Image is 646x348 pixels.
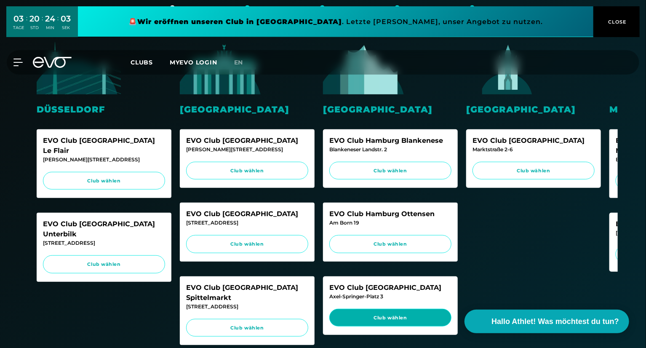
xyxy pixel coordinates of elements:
[186,283,308,303] div: EVO Club [GEOGRAPHIC_DATA] Spittelmarkt
[180,103,315,116] div: [GEOGRAPHIC_DATA]
[186,209,308,219] div: EVO Club [GEOGRAPHIC_DATA]
[186,303,308,311] div: [STREET_ADDRESS]
[43,219,165,239] div: EVO Club [GEOGRAPHIC_DATA] Unterbilk
[43,239,165,247] div: [STREET_ADDRESS]
[472,136,595,146] div: EVO Club [GEOGRAPHIC_DATA]
[593,6,640,37] button: CLOSE
[27,13,28,36] div: :
[194,324,300,332] span: Club wählen
[329,136,451,146] div: EVO Club Hamburg Blankenese
[323,103,458,116] div: [GEOGRAPHIC_DATA]
[43,255,165,273] a: Club wählen
[329,162,451,180] a: Club wählen
[234,59,243,66] span: en
[131,58,170,66] a: Clubs
[329,309,451,327] a: Club wählen
[30,25,40,31] div: STD
[329,219,451,227] div: Am Born 19
[186,319,308,337] a: Club wählen
[186,162,308,180] a: Club wählen
[337,314,443,321] span: Club wählen
[37,103,171,116] div: Düsseldorf
[51,261,157,268] span: Club wählen
[45,25,56,31] div: MIN
[337,167,443,174] span: Club wählen
[45,13,56,25] div: 24
[58,13,59,36] div: :
[43,172,165,190] a: Club wählen
[472,146,595,153] div: Marktstraße 2-6
[186,219,308,227] div: [STREET_ADDRESS]
[170,59,217,66] a: MYEVO LOGIN
[42,13,43,36] div: :
[13,13,24,25] div: 03
[43,136,165,156] div: EVO Club [GEOGRAPHIC_DATA] Le Flair
[186,136,308,146] div: EVO Club [GEOGRAPHIC_DATA]
[61,25,71,31] div: SEK
[329,283,451,293] div: EVO Club [GEOGRAPHIC_DATA]
[329,209,451,219] div: EVO Club Hamburg Ottensen
[131,59,153,66] span: Clubs
[606,18,627,26] span: CLOSE
[329,235,451,253] a: Club wählen
[466,103,601,116] div: [GEOGRAPHIC_DATA]
[234,58,254,67] a: en
[194,241,300,248] span: Club wählen
[329,146,451,153] div: Blankeneser Landstr. 2
[464,310,629,333] button: Hallo Athlet! Was möchtest du tun?
[480,167,587,174] span: Club wählen
[329,293,451,300] div: Axel-Springer-Platz 3
[194,167,300,174] span: Club wählen
[491,316,619,327] span: Hallo Athlet! Was möchtest du tun?
[186,235,308,253] a: Club wählen
[43,156,165,163] div: [PERSON_NAME][STREET_ADDRESS]
[186,146,308,153] div: [PERSON_NAME][STREET_ADDRESS]
[472,162,595,180] a: Club wählen
[51,177,157,185] span: Club wählen
[61,13,71,25] div: 03
[337,241,443,248] span: Club wählen
[30,13,40,25] div: 20
[13,25,24,31] div: TAGE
